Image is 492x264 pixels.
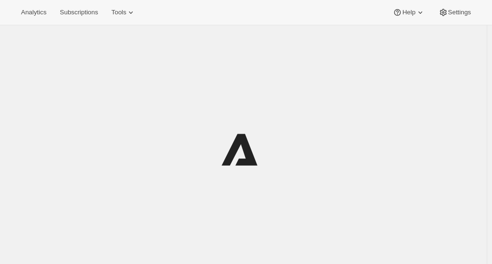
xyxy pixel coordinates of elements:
[402,9,415,16] span: Help
[21,9,46,16] span: Analytics
[54,6,104,19] button: Subscriptions
[448,9,471,16] span: Settings
[433,6,477,19] button: Settings
[15,6,52,19] button: Analytics
[106,6,141,19] button: Tools
[111,9,126,16] span: Tools
[60,9,98,16] span: Subscriptions
[387,6,430,19] button: Help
